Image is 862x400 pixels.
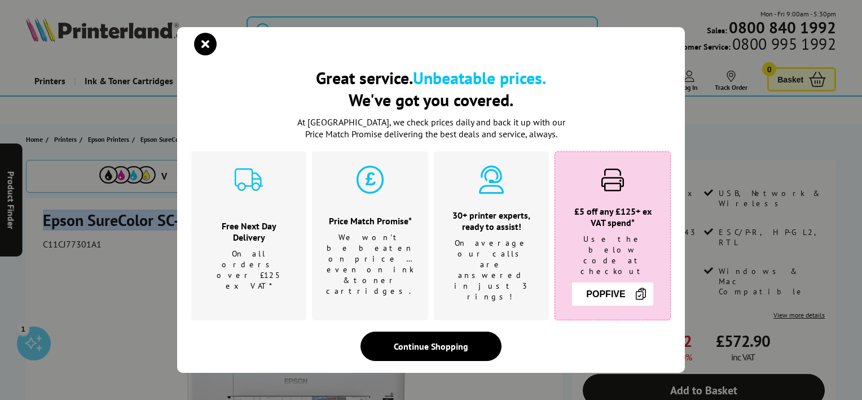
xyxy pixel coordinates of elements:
[477,166,505,194] img: expert-cyan.svg
[413,67,546,89] b: Unbeatable prices.
[634,287,648,301] img: Copy Icon
[205,220,292,243] h3: Free Next Day Delivery
[235,166,263,194] img: delivery-cyan.svg
[326,215,414,227] h3: Price Match Promise*
[360,332,502,361] div: Continue Shopping
[448,238,535,302] p: On average our calls are answered in just 3 rings!
[448,210,535,232] h3: 30+ printer experts, ready to assist!
[205,249,292,292] p: On all orders over £125 ex VAT*
[569,234,656,277] p: Use the below code at checkout
[191,67,671,111] h2: Great service. We've got you covered.
[569,206,656,228] h3: £5 off any £125+ ex VAT spend*
[326,232,414,297] p: We won't be beaten on price …even on ink & toner cartridges.
[197,36,214,53] button: close modal
[290,116,572,140] p: At [GEOGRAPHIC_DATA], we check prices daily and back it up with our Price Match Promise deliverin...
[356,166,384,194] img: price-promise-cyan.svg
